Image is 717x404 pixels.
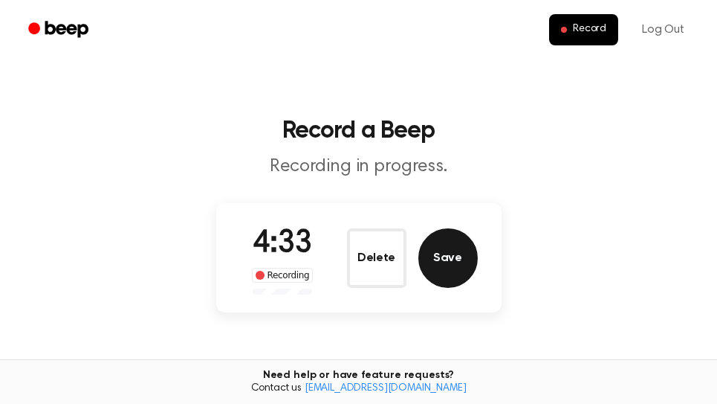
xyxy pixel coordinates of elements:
[9,382,708,396] span: Contact us
[18,119,699,143] h1: Record a Beep
[18,16,102,45] a: Beep
[253,228,312,260] span: 4:33
[418,228,478,288] button: Save Audio Record
[549,14,618,45] button: Record
[347,228,406,288] button: Delete Audio Record
[573,23,606,36] span: Record
[74,155,644,179] p: Recording in progress.
[305,383,467,394] a: [EMAIL_ADDRESS][DOMAIN_NAME]
[627,12,699,48] a: Log Out
[252,268,314,283] div: Recording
